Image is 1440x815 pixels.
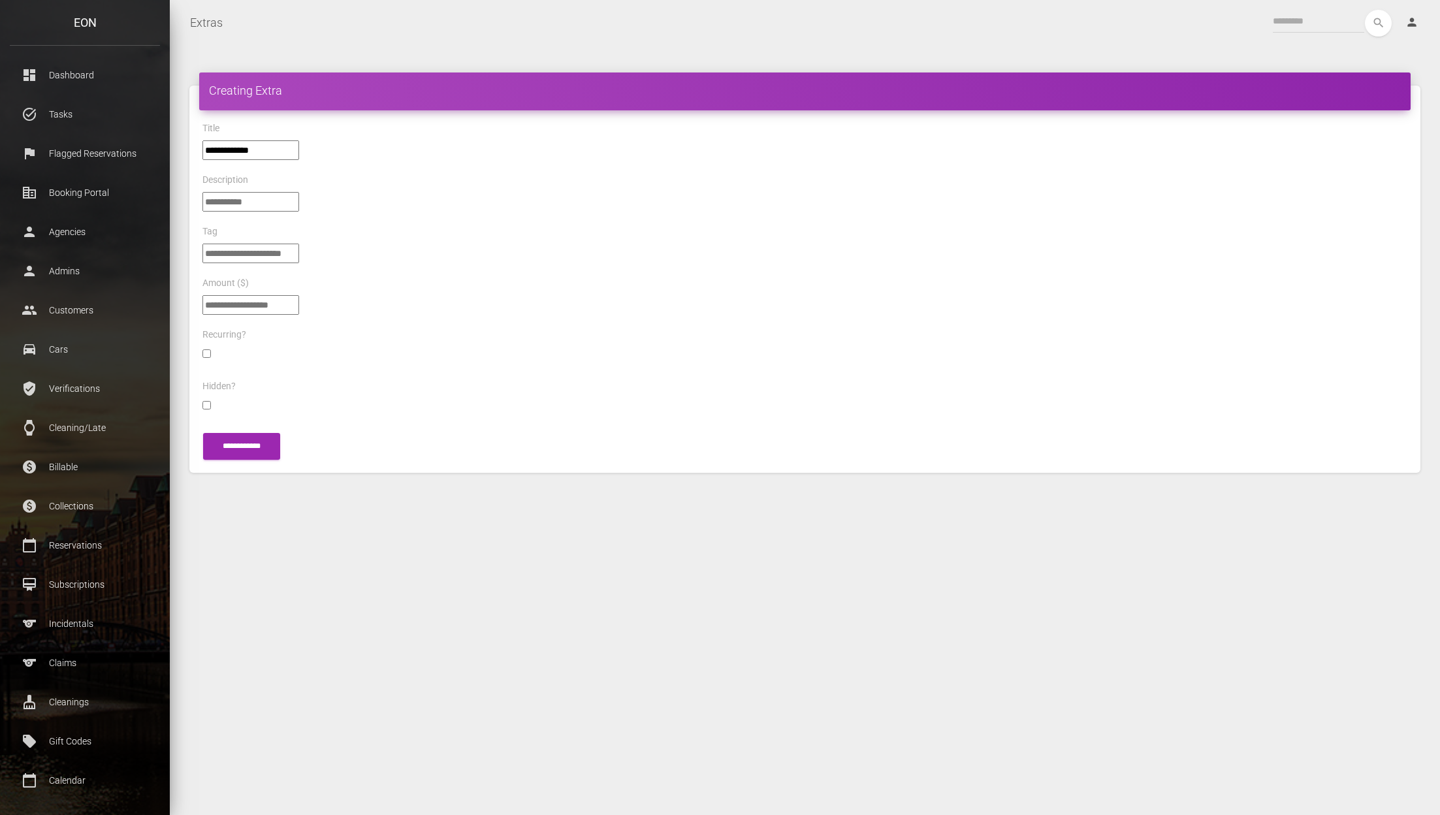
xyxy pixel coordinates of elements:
p: Collections [20,496,150,516]
p: Customers [20,300,150,320]
p: Incidentals [20,614,150,633]
p: Agencies [20,222,150,242]
label: Hidden? [202,380,236,393]
a: card_membership Subscriptions [10,568,160,601]
a: person Admins [10,255,160,287]
h4: Creating Extra [209,82,1401,99]
label: Recurring? [202,328,246,342]
a: paid Billable [10,451,160,483]
a: cleaning_services Cleanings [10,686,160,718]
a: calendar_today Calendar [10,764,160,797]
button: search [1365,10,1392,37]
p: Tasks [20,104,150,124]
label: Title [202,122,219,135]
p: Billable [20,457,150,477]
p: Calendar [20,771,150,790]
a: verified_user Verifications [10,372,160,405]
a: Extras [190,7,223,39]
a: corporate_fare Booking Portal [10,176,160,209]
p: Verifications [20,379,150,398]
a: local_offer Gift Codes [10,725,160,758]
a: person Agencies [10,216,160,248]
i: person [1405,16,1418,29]
a: people Customers [10,294,160,327]
p: Cleanings [20,692,150,712]
a: calendar_today Reservations [10,529,160,562]
a: flag Flagged Reservations [10,137,160,170]
p: Subscriptions [20,575,150,594]
a: task_alt Tasks [10,98,160,131]
p: Flagged Reservations [20,144,150,163]
p: Dashboard [20,65,150,85]
a: sports Claims [10,647,160,679]
p: Reservations [20,535,150,555]
a: paid Collections [10,490,160,522]
p: Cleaning/Late [20,418,150,438]
a: drive_eta Cars [10,333,160,366]
a: person [1396,10,1430,36]
a: sports Incidentals [10,607,160,640]
p: Booking Portal [20,183,150,202]
a: dashboard Dashboard [10,59,160,91]
p: Gift Codes [20,731,150,751]
p: Admins [20,261,150,281]
a: watch Cleaning/Late [10,411,160,444]
label: Amount ($) [202,277,249,290]
p: Claims [20,653,150,673]
label: Tag [202,225,217,238]
label: Description [202,174,248,187]
p: Cars [20,340,150,359]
